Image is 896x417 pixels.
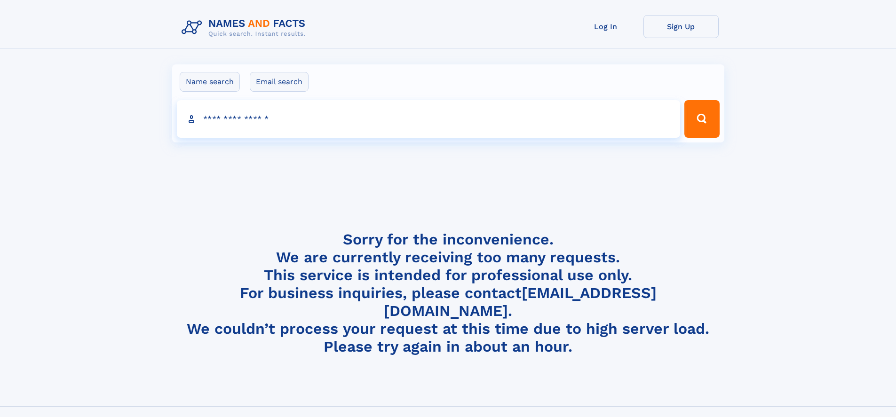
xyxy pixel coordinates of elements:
[180,72,240,92] label: Name search
[178,230,719,356] h4: Sorry for the inconvenience. We are currently receiving too many requests. This service is intend...
[250,72,309,92] label: Email search
[684,100,719,138] button: Search Button
[384,284,657,320] a: [EMAIL_ADDRESS][DOMAIN_NAME]
[177,100,681,138] input: search input
[568,15,643,38] a: Log In
[178,15,313,40] img: Logo Names and Facts
[643,15,719,38] a: Sign Up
